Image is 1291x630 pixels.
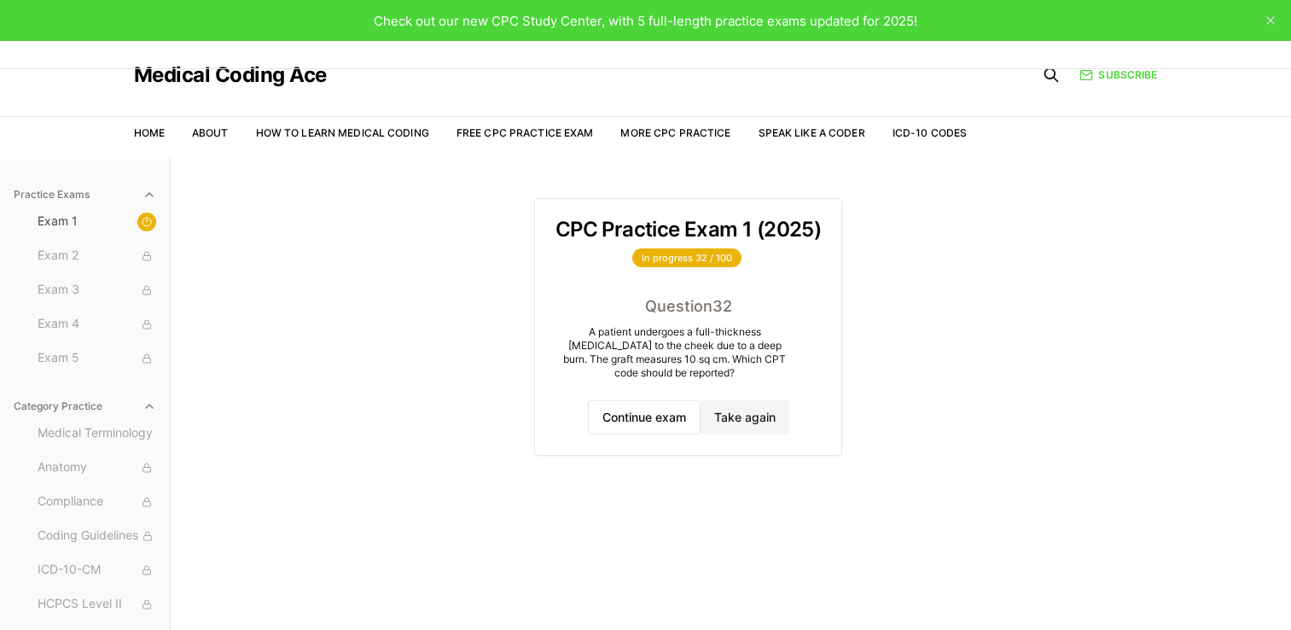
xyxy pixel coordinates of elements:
span: Coding Guidelines [38,527,156,545]
button: ICD-10-CM [31,557,163,584]
a: Free CPC Practice Exam [457,126,594,139]
button: Exam 5 [31,345,163,372]
span: Exam 2 [38,247,156,265]
span: Medical Terminology [38,424,156,443]
button: HCPCS Level II [31,591,163,618]
div: A patient undergoes a full-thickness [MEDICAL_DATA] to the cheek due to a deep burn. The graft me... [555,325,794,380]
button: Anatomy [31,454,163,481]
span: Exam 4 [38,315,156,334]
div: Question 32 [555,295,821,318]
button: Exam 4 [31,311,163,338]
span: Exam 3 [38,281,156,300]
button: Medical Terminology [31,420,163,447]
button: Practice Exams [7,181,163,208]
span: ICD-10-CM [38,561,156,580]
a: More CPC Practice [620,126,730,139]
button: close [1257,7,1284,34]
a: Speak Like a Coder [759,126,865,139]
span: Exam 5 [38,349,156,368]
button: Coding Guidelines [31,522,163,550]
a: Home [134,126,165,139]
span: Check out our new CPC Study Center, with 5 full-length practice exams updated for 2025! [374,13,917,29]
a: How to Learn Medical Coding [256,126,429,139]
button: Continue exam [588,400,701,435]
span: Exam 1 [38,213,156,231]
span: HCPCS Level II [38,595,156,614]
span: Compliance [38,493,156,511]
button: Exam 2 [31,242,163,270]
h3: CPC Practice Exam 1 (2025) [555,219,821,240]
button: Exam 3 [31,277,163,304]
a: About [192,126,229,139]
a: Subscribe [1079,67,1157,83]
div: In progress 32 / 100 [632,248,741,267]
a: Medical Coding Ace [134,65,327,85]
button: Exam 1 [31,208,163,236]
button: Category Practice [7,393,163,420]
button: Compliance [31,488,163,516]
a: ICD-10 Codes [893,126,967,139]
button: Take again [701,400,789,435]
span: Anatomy [38,458,156,477]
